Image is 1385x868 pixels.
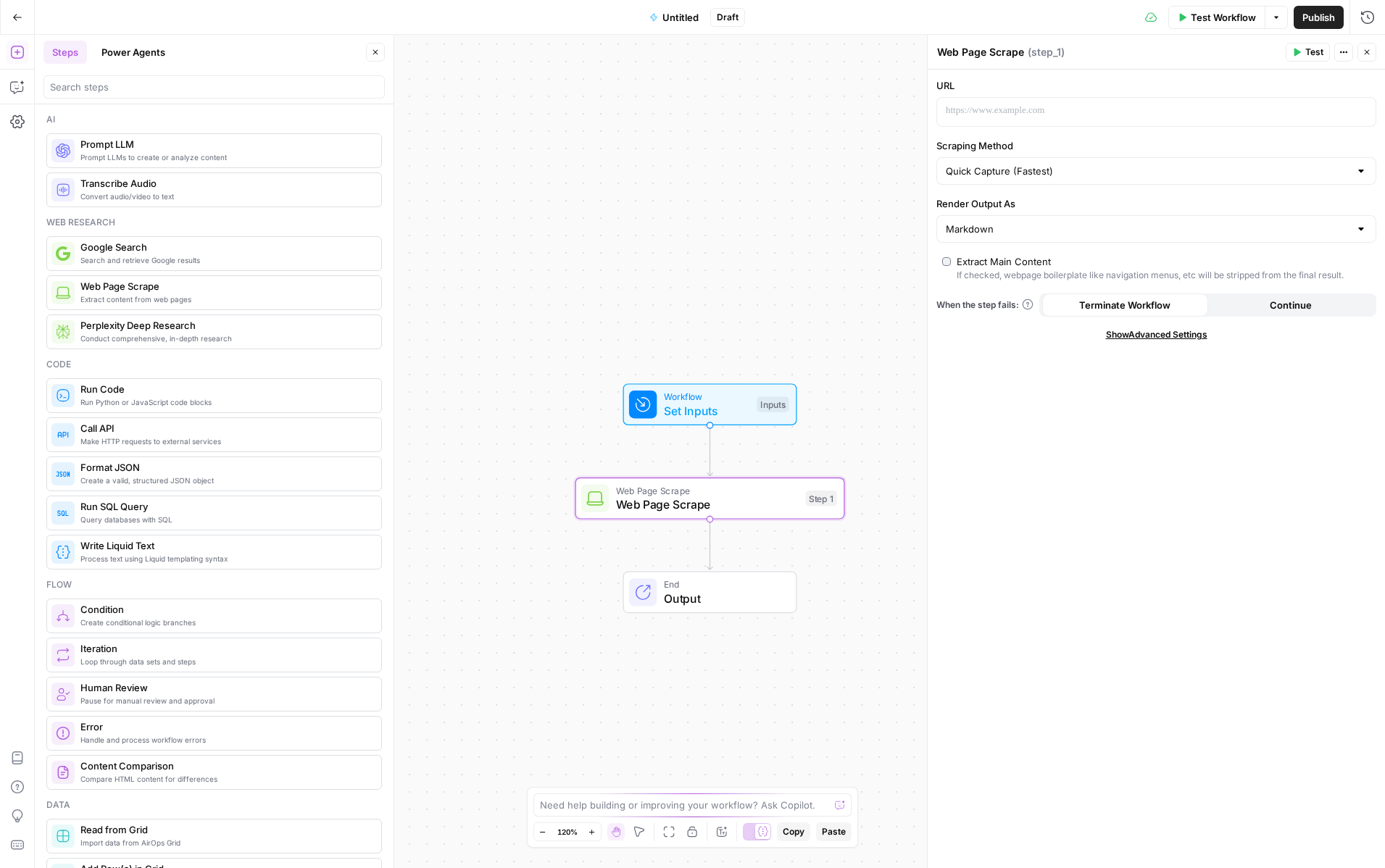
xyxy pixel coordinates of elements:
span: Run SQL Query [80,499,370,514]
span: Make HTTP requests to external services [80,435,370,447]
span: Format JSON [80,460,370,475]
span: Web Page Scrape [80,279,370,293]
span: Show Advanced Settings [1106,328,1207,341]
span: Import data from AirOps Grid [80,837,370,848]
div: EndOutput [575,572,845,614]
span: Workflow [664,390,750,404]
span: Error [80,719,370,734]
span: Google Search [80,240,370,254]
input: Extract Main ContentIf checked, webpage boilerplate like navigation menus, etc will be stripped f... [942,257,951,266]
span: Publish [1302,10,1335,25]
span: Web Page Scrape [616,496,799,513]
div: WorkflowSet InputsInputs [575,383,845,425]
div: Code [46,358,382,371]
g: Edge from start to step_1 [707,425,712,476]
span: Content Comparison [80,759,370,773]
button: Test [1286,43,1330,62]
g: Edge from step_1 to end [707,519,712,570]
span: Test [1305,46,1323,59]
span: Copy [783,825,804,838]
label: Scraping Method [936,138,1376,153]
span: Pause for manual review and approval [80,695,370,706]
span: Human Review [80,680,370,695]
button: Continue [1208,293,1374,317]
label: Render Output As [936,196,1376,211]
span: Web Page Scrape [616,483,799,497]
span: Create a valid, structured JSON object [80,475,370,486]
a: When the step fails: [936,299,1033,312]
button: Untitled [641,6,707,29]
div: Web research [46,216,382,229]
img: vrinnnclop0vshvmafd7ip1g7ohf [56,765,70,780]
div: Ai [46,113,382,126]
button: Publish [1294,6,1344,29]
span: Untitled [662,10,699,25]
span: Set Inputs [664,402,750,420]
span: Prompt LLMs to create or analyze content [80,151,370,163]
div: Extract Main Content [957,254,1051,269]
span: 120% [557,826,578,838]
span: Call API [80,421,370,435]
span: Continue [1270,298,1312,312]
span: Loop through data sets and steps [80,656,370,667]
div: Inputs [757,396,789,412]
span: Perplexity Deep Research [80,318,370,333]
input: Search steps [50,80,378,94]
span: Run Code [80,382,370,396]
span: Extract content from web pages [80,293,370,305]
span: Condition [80,602,370,617]
span: Terminate Workflow [1079,298,1170,312]
button: Test Workflow [1168,6,1265,29]
button: Power Agents [93,41,174,64]
button: Copy [777,822,810,841]
button: Steps [43,41,87,64]
span: Paste [822,825,846,838]
span: Output [664,590,782,607]
span: Write Liquid Text [80,538,370,553]
input: Markdown [946,222,1349,236]
span: Iteration [80,641,370,656]
span: Draft [717,11,739,24]
div: Data [46,798,382,811]
button: Paste [816,822,852,841]
div: If checked, webpage boilerplate like navigation menus, etc will be stripped from the final result. [957,269,1344,282]
span: Compare HTML content for differences [80,773,370,785]
span: Query databases with SQL [80,514,370,525]
span: Search and retrieve Google results [80,254,370,266]
span: Conduct comprehensive, in-depth research [80,333,370,344]
span: Create conditional logic branches [80,617,370,628]
span: ( step_1 ) [1028,45,1065,59]
span: Convert audio/video to text [80,191,370,202]
span: Transcribe Audio [80,176,370,191]
span: Test Workflow [1191,10,1256,25]
span: Run Python or JavaScript code blocks [80,396,370,408]
div: Web Page ScrapeWeb Page ScrapeStep 1 [575,477,845,519]
span: Prompt LLM [80,137,370,151]
input: Quick Capture (Fastest) [946,164,1349,178]
textarea: Web Page Scrape [937,45,1024,59]
label: URL [936,78,1376,93]
div: Flow [46,578,382,591]
span: Read from Grid [80,822,370,837]
span: End [664,577,782,591]
div: Step 1 [806,491,837,506]
span: Handle and process workflow errors [80,734,370,746]
span: Process text using Liquid templating syntax [80,553,370,564]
